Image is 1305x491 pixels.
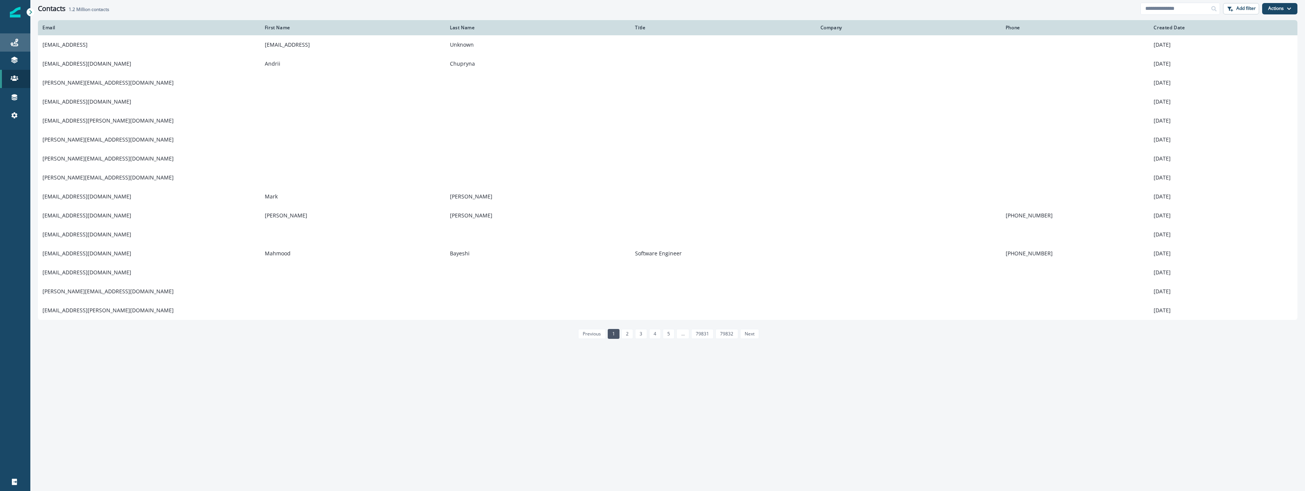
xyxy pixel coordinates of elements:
[663,329,675,339] a: Page 5
[1154,98,1293,105] p: [DATE]
[1154,231,1293,238] p: [DATE]
[38,92,260,111] td: [EMAIL_ADDRESS][DOMAIN_NAME]
[38,187,260,206] td: [EMAIL_ADDRESS][DOMAIN_NAME]
[260,206,445,225] td: [PERSON_NAME]
[265,25,441,31] div: First Name
[715,329,738,339] a: Page 79832
[38,111,260,130] td: [EMAIL_ADDRESS][PERSON_NAME][DOMAIN_NAME]
[445,244,630,263] td: Bayeshi
[450,25,626,31] div: Last Name
[1154,25,1293,31] div: Created Date
[42,25,256,31] div: Email
[38,282,1297,301] a: [PERSON_NAME][EMAIL_ADDRESS][DOMAIN_NAME][DATE]
[1154,117,1293,124] p: [DATE]
[38,73,260,92] td: [PERSON_NAME][EMAIL_ADDRESS][DOMAIN_NAME]
[445,35,630,54] td: Unknown
[1154,136,1293,143] p: [DATE]
[38,301,260,320] td: [EMAIL_ADDRESS][PERSON_NAME][DOMAIN_NAME]
[1154,193,1293,200] p: [DATE]
[621,329,633,339] a: Page 2
[69,7,109,12] h2: contacts
[676,329,689,339] a: Jump forward
[1001,244,1149,263] td: [PHONE_NUMBER]
[10,7,20,17] img: Inflection
[38,168,260,187] td: [PERSON_NAME][EMAIL_ADDRESS][DOMAIN_NAME]
[1154,155,1293,162] p: [DATE]
[260,187,445,206] td: Mark
[445,187,630,206] td: [PERSON_NAME]
[740,329,759,339] a: Next page
[1006,25,1145,31] div: Phone
[38,263,1297,282] a: [EMAIL_ADDRESS][DOMAIN_NAME][DATE]
[1262,3,1297,14] button: Actions
[1154,41,1293,49] p: [DATE]
[38,244,1297,263] a: [EMAIL_ADDRESS][DOMAIN_NAME]MahmoodBayeshiSoftware Engineer[PHONE_NUMBER][DATE]
[635,250,811,257] p: Software Engineer
[1223,3,1259,14] button: Add filter
[1154,307,1293,314] p: [DATE]
[1154,79,1293,87] p: [DATE]
[1154,288,1293,295] p: [DATE]
[38,73,1297,92] a: [PERSON_NAME][EMAIL_ADDRESS][DOMAIN_NAME][DATE]
[38,168,1297,187] a: [PERSON_NAME][EMAIL_ADDRESS][DOMAIN_NAME][DATE]
[260,54,445,73] td: Andrii
[445,54,630,73] td: Chupryna
[38,244,260,263] td: [EMAIL_ADDRESS][DOMAIN_NAME]
[1001,206,1149,225] td: [PHONE_NUMBER]
[1154,250,1293,257] p: [DATE]
[260,35,445,54] td: [EMAIL_ADDRESS]
[69,6,90,13] span: 1.2 Million
[1154,212,1293,219] p: [DATE]
[38,54,1297,73] a: [EMAIL_ADDRESS][DOMAIN_NAME]AndriiChupryna[DATE]
[1154,174,1293,181] p: [DATE]
[38,187,1297,206] a: [EMAIL_ADDRESS][DOMAIN_NAME]Mark[PERSON_NAME][DATE]
[445,206,630,225] td: [PERSON_NAME]
[38,5,66,13] h1: Contacts
[38,35,260,54] td: [EMAIL_ADDRESS]
[38,206,260,225] td: [EMAIL_ADDRESS][DOMAIN_NAME]
[608,329,619,339] a: Page 1 is your current page
[1154,269,1293,276] p: [DATE]
[260,244,445,263] td: Mahmood
[38,301,1297,320] a: [EMAIL_ADDRESS][PERSON_NAME][DOMAIN_NAME][DATE]
[649,329,661,339] a: Page 4
[38,149,1297,168] a: [PERSON_NAME][EMAIL_ADDRESS][DOMAIN_NAME][DATE]
[1236,6,1256,11] p: Add filter
[38,130,260,149] td: [PERSON_NAME][EMAIL_ADDRESS][DOMAIN_NAME]
[1154,60,1293,68] p: [DATE]
[38,263,260,282] td: [EMAIL_ADDRESS][DOMAIN_NAME]
[635,25,811,31] div: Title
[38,282,260,301] td: [PERSON_NAME][EMAIL_ADDRESS][DOMAIN_NAME]
[576,329,759,339] ul: Pagination
[691,329,714,339] a: Page 79831
[38,206,1297,225] a: [EMAIL_ADDRESS][DOMAIN_NAME][PERSON_NAME][PERSON_NAME][PHONE_NUMBER][DATE]
[38,149,260,168] td: [PERSON_NAME][EMAIL_ADDRESS][DOMAIN_NAME]
[821,25,997,31] div: Company
[38,130,1297,149] a: [PERSON_NAME][EMAIL_ADDRESS][DOMAIN_NAME][DATE]
[38,35,1297,54] a: [EMAIL_ADDRESS][EMAIL_ADDRESS]Unknown[DATE]
[38,111,1297,130] a: [EMAIL_ADDRESS][PERSON_NAME][DOMAIN_NAME][DATE]
[635,329,647,339] a: Page 3
[38,92,1297,111] a: [EMAIL_ADDRESS][DOMAIN_NAME][DATE]
[38,225,260,244] td: [EMAIL_ADDRESS][DOMAIN_NAME]
[38,54,260,73] td: [EMAIL_ADDRESS][DOMAIN_NAME]
[38,225,1297,244] a: [EMAIL_ADDRESS][DOMAIN_NAME][DATE]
